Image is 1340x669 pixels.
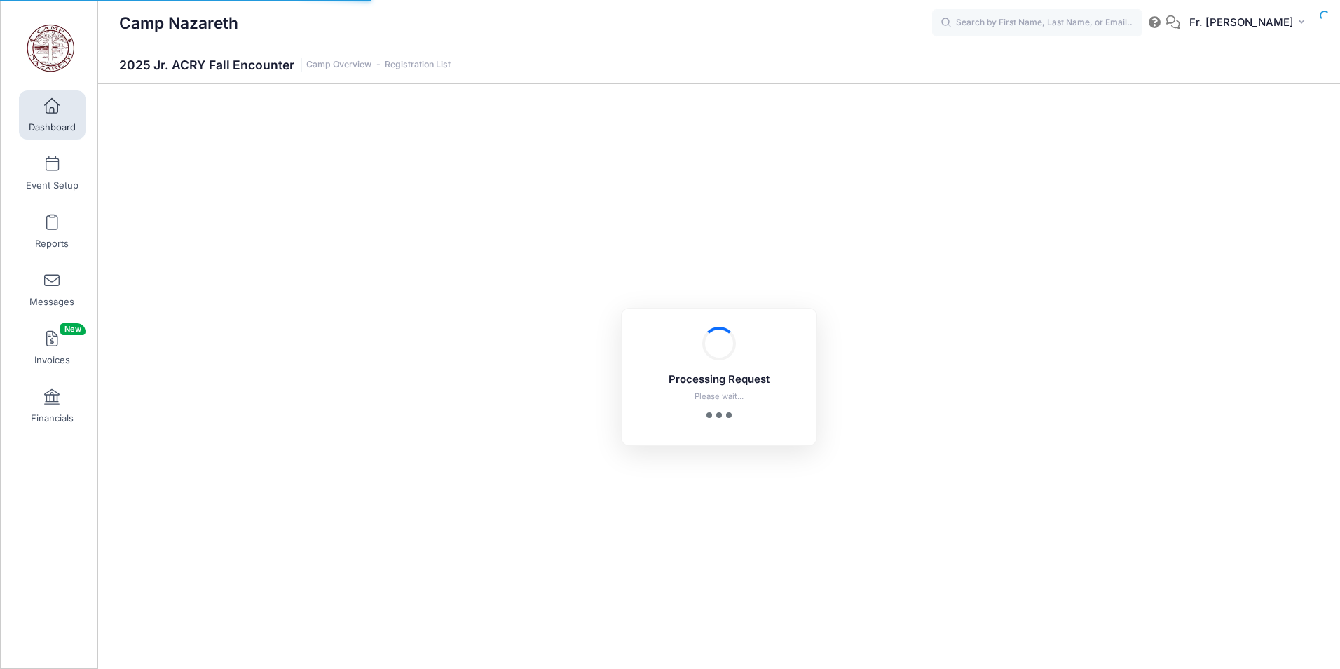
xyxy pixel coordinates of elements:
p: Please wait... [640,391,798,403]
span: New [60,323,86,335]
a: Registration List [385,60,451,70]
span: Financials [31,412,74,424]
a: Dashboard [19,90,86,140]
a: Reports [19,207,86,256]
img: Camp Nazareth [24,22,76,74]
span: Reports [35,238,69,250]
span: Fr. [PERSON_NAME] [1189,15,1294,30]
a: Messages [19,265,86,314]
span: Dashboard [29,121,76,133]
a: Camp Overview [306,60,371,70]
span: Messages [29,296,74,308]
a: InvoicesNew [19,323,86,372]
a: Financials [19,381,86,431]
h1: Camp Nazareth [119,7,238,39]
h1: 2025 Jr. ACRY Fall Encounter [119,58,451,72]
span: Invoices [34,354,70,366]
h5: Processing Request [640,374,798,386]
span: Event Setup [26,180,78,191]
a: Event Setup [19,149,86,198]
a: Camp Nazareth [1,15,99,81]
button: Fr. [PERSON_NAME] [1180,7,1319,39]
input: Search by First Name, Last Name, or Email... [932,9,1142,37]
